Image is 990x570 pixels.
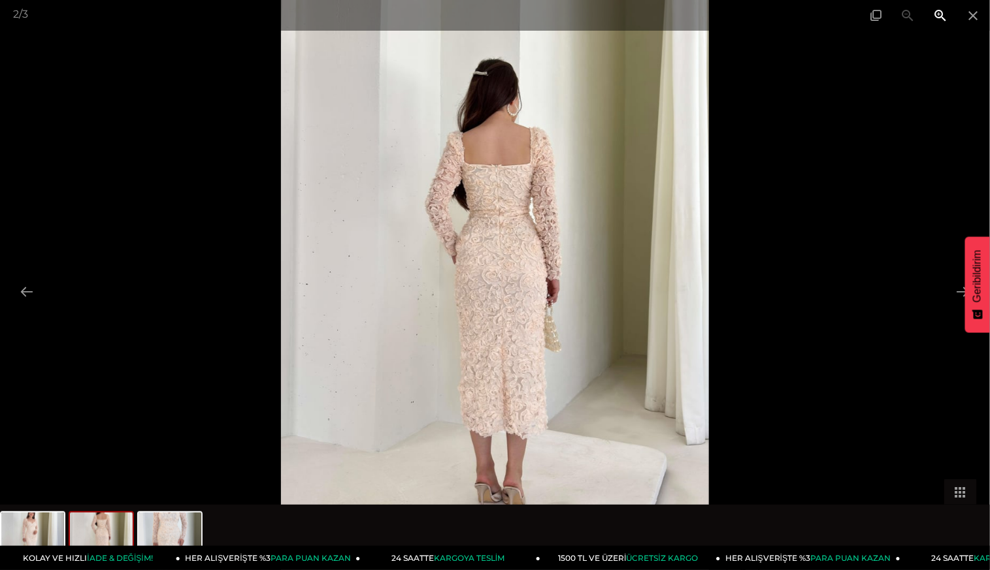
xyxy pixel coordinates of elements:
[271,553,351,563] span: PARA PUAN KAZAN
[87,553,152,563] span: İADE & DEĞİŞİM!
[13,8,19,20] span: 2
[360,546,540,570] a: 24 SAATTEKARGOYA TESLİM
[434,553,504,563] span: KARGOYA TESLİM
[965,237,990,333] button: Geribildirim - Show survey
[139,513,201,562] img: gul-detayli-astarli-christiana-krem-ka-6-baa6.jpg
[70,513,133,562] img: gul-detayli-astarli-christiana-krem-ka-14405-.jpg
[627,553,698,563] span: ÜCRETSİZ KARGO
[721,546,901,570] a: HER ALIŞVERİŞTE %3PARA PUAN KAZAN
[972,250,983,303] span: Geribildirim
[540,546,721,570] a: 1500 TL VE ÜZERİÜCRETSİZ KARGO
[22,8,28,20] span: 3
[944,479,977,505] button: Toggle thumbnails
[810,553,891,563] span: PARA PUAN KAZAN
[1,513,64,562] img: gul-detayli-astarli-christiana-krem-ka-cdd-45.jpg
[180,546,361,570] a: HER ALIŞVERİŞTE %3PARA PUAN KAZAN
